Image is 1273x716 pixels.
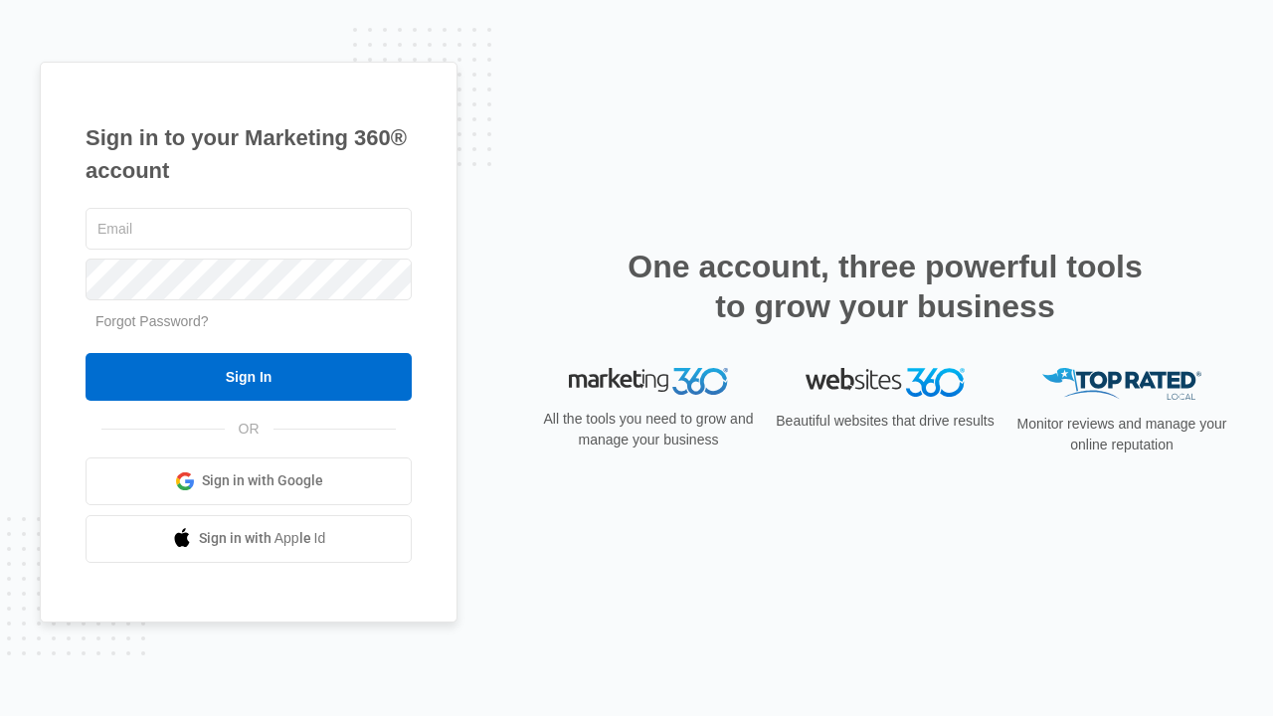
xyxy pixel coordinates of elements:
[86,457,412,505] a: Sign in with Google
[1010,414,1233,455] p: Monitor reviews and manage your online reputation
[774,411,997,432] p: Beautiful websites that drive results
[86,515,412,563] a: Sign in with Apple Id
[569,368,728,396] img: Marketing 360
[199,528,326,549] span: Sign in with Apple Id
[86,208,412,250] input: Email
[537,409,760,450] p: All the tools you need to grow and manage your business
[86,121,412,187] h1: Sign in to your Marketing 360® account
[1042,368,1201,401] img: Top Rated Local
[95,313,209,329] a: Forgot Password?
[806,368,965,397] img: Websites 360
[202,470,323,491] span: Sign in with Google
[86,353,412,401] input: Sign In
[225,419,273,440] span: OR
[622,247,1149,326] h2: One account, three powerful tools to grow your business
